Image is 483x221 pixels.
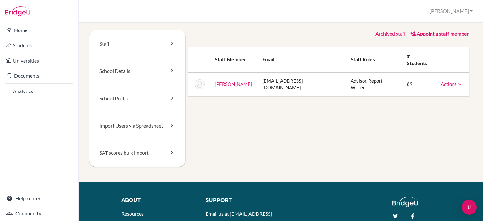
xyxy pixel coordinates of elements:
[1,39,77,52] a: Students
[195,79,205,89] img: Waleska Perez
[210,47,257,72] th: Staff member
[346,47,402,72] th: Staff roles
[5,6,30,16] img: Bridge-U
[121,197,197,204] div: About
[215,81,252,87] a: [PERSON_NAME]
[441,81,463,87] a: Actions
[1,207,77,220] a: Community
[375,30,406,36] a: Archived staff
[89,85,185,112] a: School Profile
[89,112,185,140] a: Import Users via Spreadsheet
[1,24,77,36] a: Home
[89,139,185,167] a: SAT scores bulk import
[410,30,469,36] a: Appoint a staff member
[402,47,436,72] th: # students
[1,69,77,82] a: Documents
[402,72,436,96] td: 89
[427,5,475,17] button: [PERSON_NAME]
[346,72,402,96] td: Advisor, Report Writer
[89,30,185,58] a: Staff
[257,72,346,96] td: [EMAIL_ADDRESS][DOMAIN_NAME]
[1,192,77,205] a: Help center
[462,200,477,215] div: Open Intercom Messenger
[121,211,144,217] a: Resources
[206,197,276,204] div: Support
[1,54,77,67] a: Universities
[257,47,346,72] th: Email
[89,58,185,85] a: School Details
[1,85,77,97] a: Analytics
[392,197,418,207] img: logo_white@2x-f4f0deed5e89b7ecb1c2cc34c3e3d731f90f0f143d5ea2071677605dd97b5244.png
